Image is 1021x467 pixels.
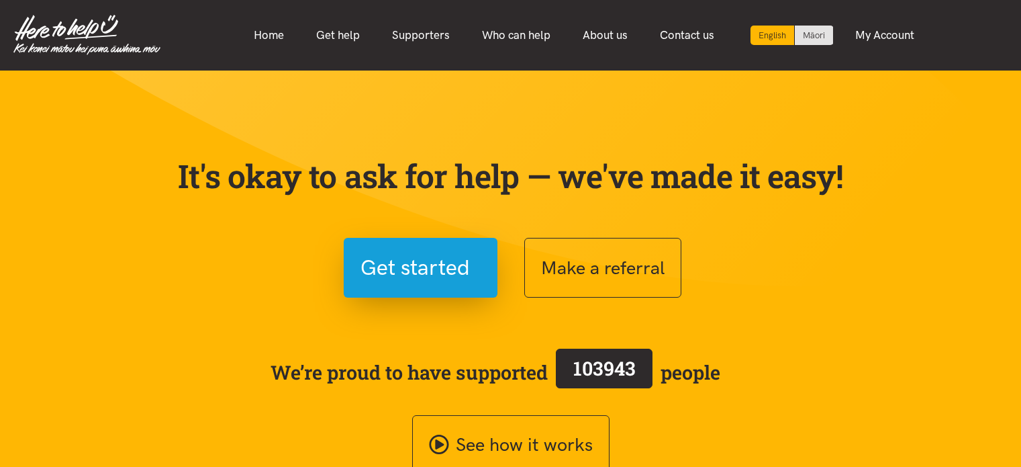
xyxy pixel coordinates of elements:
[238,21,300,50] a: Home
[548,346,661,398] a: 103943
[13,15,160,55] img: Home
[644,21,730,50] a: Contact us
[750,26,795,45] div: Current language
[466,21,567,50] a: Who can help
[175,157,846,196] p: It's okay to ask for help — we've made it easy!
[524,238,681,298] button: Make a referral
[344,238,497,298] button: Get started
[573,355,636,381] span: 103943
[839,21,930,50] a: My Account
[750,26,834,45] div: Language toggle
[376,21,466,50] a: Supporters
[360,251,470,285] span: Get started
[271,346,720,398] span: We’re proud to have supported people
[567,21,644,50] a: About us
[300,21,376,50] a: Get help
[795,26,833,45] a: Switch to Te Reo Māori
